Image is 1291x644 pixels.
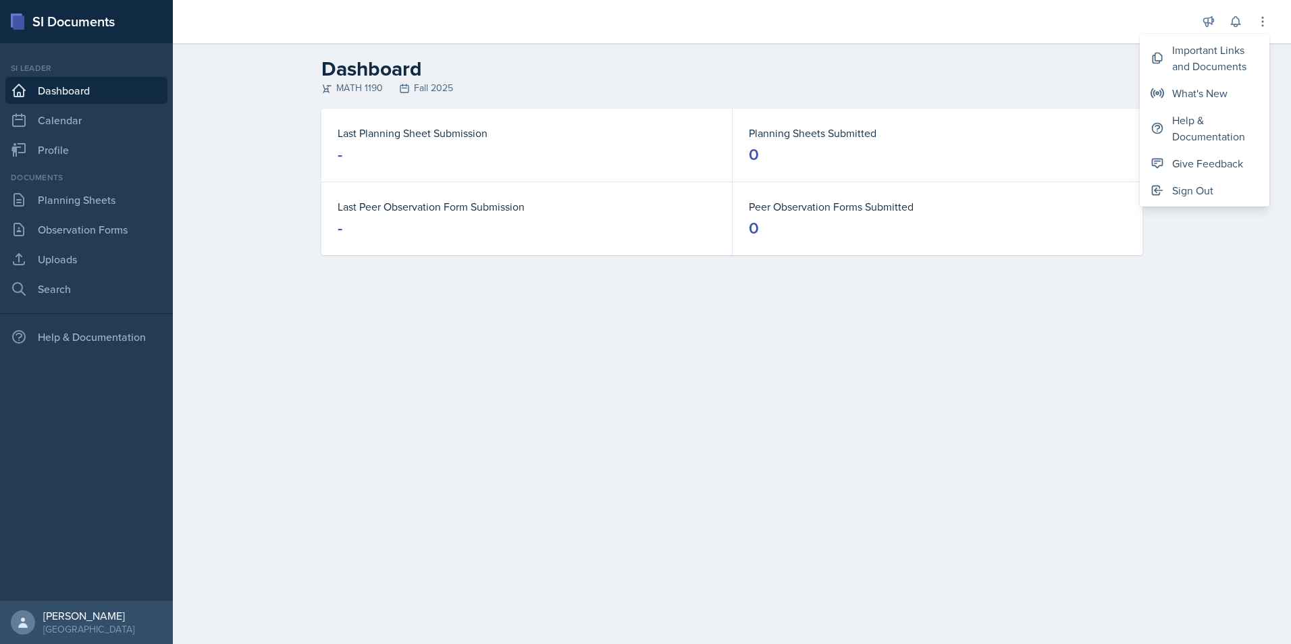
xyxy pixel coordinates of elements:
[749,144,759,165] div: 0
[5,77,167,104] a: Dashboard
[1140,36,1269,80] button: Important Links and Documents
[1172,182,1213,198] div: Sign Out
[338,198,716,215] dt: Last Peer Observation Form Submission
[1140,150,1269,177] button: Give Feedback
[5,62,167,74] div: Si leader
[338,144,342,165] div: -
[749,217,759,239] div: 0
[1140,177,1269,204] button: Sign Out
[5,323,167,350] div: Help & Documentation
[321,57,1142,81] h2: Dashboard
[1140,107,1269,150] button: Help & Documentation
[321,81,1142,95] div: MATH 1190 Fall 2025
[749,198,1126,215] dt: Peer Observation Forms Submitted
[749,125,1126,141] dt: Planning Sheets Submitted
[5,246,167,273] a: Uploads
[1172,112,1259,144] div: Help & Documentation
[5,171,167,184] div: Documents
[43,609,134,622] div: [PERSON_NAME]
[5,216,167,243] a: Observation Forms
[1172,155,1243,171] div: Give Feedback
[1172,85,1228,101] div: What's New
[1172,42,1259,74] div: Important Links and Documents
[5,186,167,213] a: Planning Sheets
[5,136,167,163] a: Profile
[338,125,716,141] dt: Last Planning Sheet Submission
[5,107,167,134] a: Calendar
[1140,80,1269,107] button: What's New
[43,622,134,636] div: [GEOGRAPHIC_DATA]
[5,275,167,302] a: Search
[338,217,342,239] div: -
